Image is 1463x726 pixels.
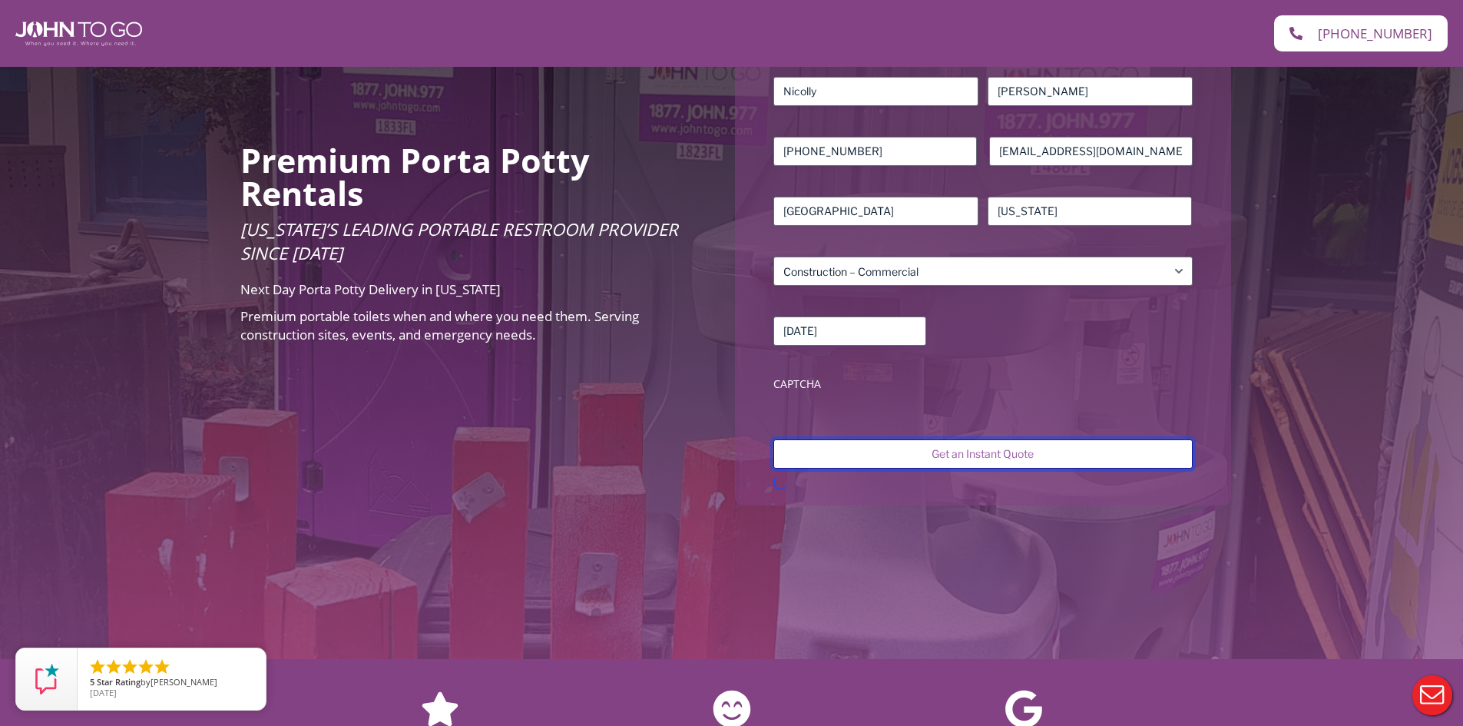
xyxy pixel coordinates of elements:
[1402,665,1463,726] button: Live Chat
[773,317,926,346] input: Rental Start Date
[90,676,94,688] span: 5
[1318,27,1432,40] span: [PHONE_NUMBER]
[240,307,639,343] span: Premium portable toilets when and where you need them. Serving construction sites, events, and em...
[31,664,62,695] img: Review Rating
[90,687,117,698] span: [DATE]
[151,676,217,688] span: [PERSON_NAME]
[104,658,123,676] li: 
[121,658,139,676] li: 
[989,137,1193,166] input: Email
[15,22,142,46] img: John To Go
[97,676,141,688] span: Star Rating
[137,658,155,676] li: 
[773,197,978,226] input: City
[988,197,1193,226] input: State
[988,77,1193,106] input: Last Name
[773,439,1192,469] input: Get an Instant Quote
[240,144,713,210] h2: Premium Porta Potty Rentals
[240,217,678,264] span: [US_STATE]’s Leading Portable Restroom Provider Since [DATE]
[153,658,171,676] li: 
[90,678,253,688] span: by
[88,658,107,676] li: 
[240,280,501,298] span: Next Day Porta Potty Delivery in [US_STATE]
[773,137,977,166] input: Phone
[773,77,978,106] input: First Name
[773,376,1192,392] label: CAPTCHA
[1274,15,1448,51] a: [PHONE_NUMBER]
